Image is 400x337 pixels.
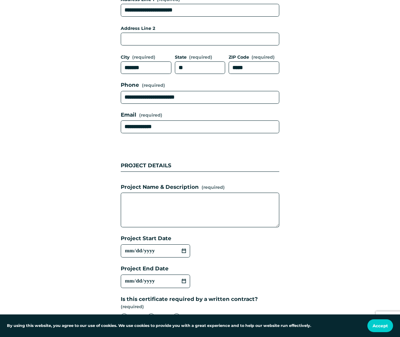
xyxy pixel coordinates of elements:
input: Address Line 1 [121,4,279,17]
span: (required) [139,112,162,119]
span: Project Name & Description [121,183,199,192]
span: (required) [189,55,212,60]
span: (required) [121,303,144,310]
div: Address Line 2 [121,25,279,33]
input: Address Line 2 [121,33,279,45]
span: Project End Date [121,264,169,273]
div: City [121,54,171,61]
p: By using this website, you agree to our use of cookies. We use cookies to provide you with a grea... [7,323,311,329]
div: State [175,54,225,61]
span: Is this certificate required by a written contract? [121,295,258,304]
span: Accept [373,323,388,328]
div: ZIP Code [229,54,279,61]
input: ZIP Code [229,61,279,74]
input: State [175,61,225,74]
span: Email [121,111,136,119]
div: PROJECT DETAILS [121,144,279,171]
input: City [121,61,171,74]
span: (required) [142,83,165,88]
span: (required) [252,55,275,60]
button: Accept [367,319,393,332]
span: Project Start Date [121,234,171,243]
span: (required) [202,184,225,191]
span: Phone [121,81,139,90]
span: (required) [132,55,155,60]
